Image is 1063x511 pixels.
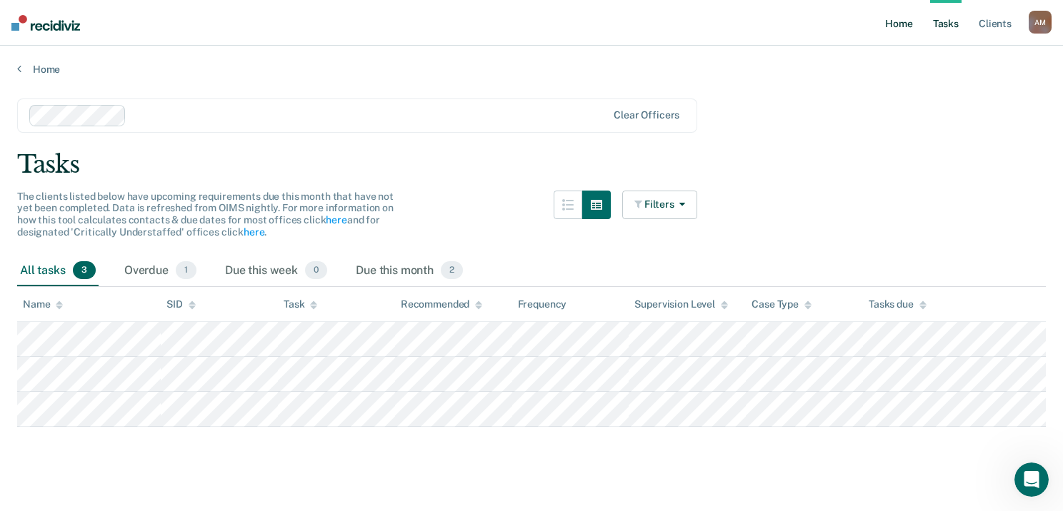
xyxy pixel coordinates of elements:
[326,214,346,226] a: here
[752,298,812,310] div: Case Type
[622,191,698,219] button: Filters
[176,261,196,280] span: 1
[11,15,80,31] img: Recidiviz
[222,255,330,287] div: Due this week0
[23,298,63,310] div: Name
[17,150,1046,179] div: Tasks
[1014,462,1049,497] iframe: Intercom live chat
[244,226,264,238] a: here
[17,255,99,287] div: All tasks3
[1029,11,1052,34] div: A M
[17,63,1046,76] a: Home
[121,255,199,287] div: Overdue1
[73,261,96,280] span: 3
[284,298,317,310] div: Task
[634,298,728,310] div: Supervision Level
[353,255,466,287] div: Due this month2
[17,191,394,238] span: The clients listed below have upcoming requirements due this month that have not yet been complet...
[518,298,567,310] div: Frequency
[305,261,327,280] span: 0
[166,298,196,310] div: SID
[441,261,463,280] span: 2
[1029,11,1052,34] button: AM
[401,298,482,310] div: Recommended
[614,109,679,121] div: Clear officers
[869,298,927,310] div: Tasks due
